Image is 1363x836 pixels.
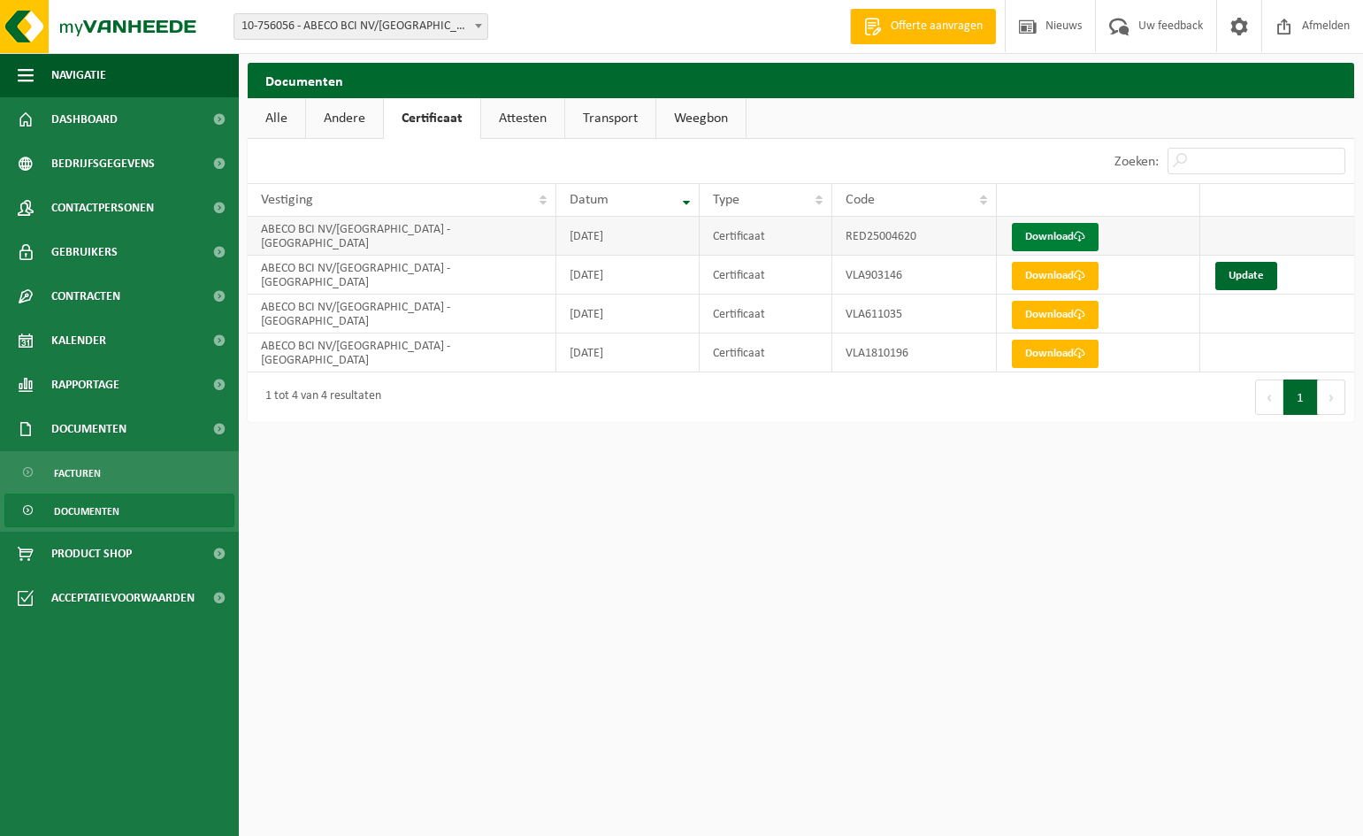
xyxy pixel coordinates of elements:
[248,256,556,295] td: ABECO BCI NV/[GEOGRAPHIC_DATA] - [GEOGRAPHIC_DATA]
[832,217,997,256] td: RED25004620
[846,193,875,207] span: Code
[4,494,234,527] a: Documenten
[234,13,488,40] span: 10-756056 - ABECO BCI NV/SA - HARELBEKE
[700,295,832,334] td: Certificaat
[1012,223,1099,251] a: Download
[1255,380,1283,415] button: Previous
[700,334,832,372] td: Certificaat
[51,532,132,576] span: Product Shop
[306,98,383,139] a: Andere
[556,295,700,334] td: [DATE]
[700,256,832,295] td: Certificaat
[832,295,997,334] td: VLA611035
[51,230,118,274] span: Gebruikers
[850,9,996,44] a: Offerte aanvragen
[257,381,381,413] div: 1 tot 4 van 4 resultaten
[570,193,609,207] span: Datum
[51,318,106,363] span: Kalender
[248,334,556,372] td: ABECO BCI NV/[GEOGRAPHIC_DATA] - [GEOGRAPHIC_DATA]
[1012,340,1099,368] a: Download
[1318,380,1345,415] button: Next
[656,98,746,139] a: Weegbon
[832,256,997,295] td: VLA903146
[51,142,155,186] span: Bedrijfsgegevens
[51,407,126,451] span: Documenten
[481,98,564,139] a: Attesten
[556,217,700,256] td: [DATE]
[1283,380,1318,415] button: 1
[886,18,987,35] span: Offerte aanvragen
[54,495,119,528] span: Documenten
[261,193,313,207] span: Vestiging
[713,193,739,207] span: Type
[54,456,101,490] span: Facturen
[565,98,655,139] a: Transport
[1215,262,1277,290] a: Update
[51,576,195,620] span: Acceptatievoorwaarden
[51,274,120,318] span: Contracten
[51,363,119,407] span: Rapportage
[1012,262,1099,290] a: Download
[248,295,556,334] td: ABECO BCI NV/[GEOGRAPHIC_DATA] - [GEOGRAPHIC_DATA]
[1114,155,1159,169] label: Zoeken:
[248,217,556,256] td: ABECO BCI NV/[GEOGRAPHIC_DATA] - [GEOGRAPHIC_DATA]
[248,63,1354,97] h2: Documenten
[556,256,700,295] td: [DATE]
[234,14,487,39] span: 10-756056 - ABECO BCI NV/SA - HARELBEKE
[832,334,997,372] td: VLA1810196
[248,98,305,139] a: Alle
[1012,301,1099,329] a: Download
[51,53,106,97] span: Navigatie
[51,97,118,142] span: Dashboard
[51,186,154,230] span: Contactpersonen
[700,217,832,256] td: Certificaat
[384,98,480,139] a: Certificaat
[556,334,700,372] td: [DATE]
[4,456,234,489] a: Facturen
